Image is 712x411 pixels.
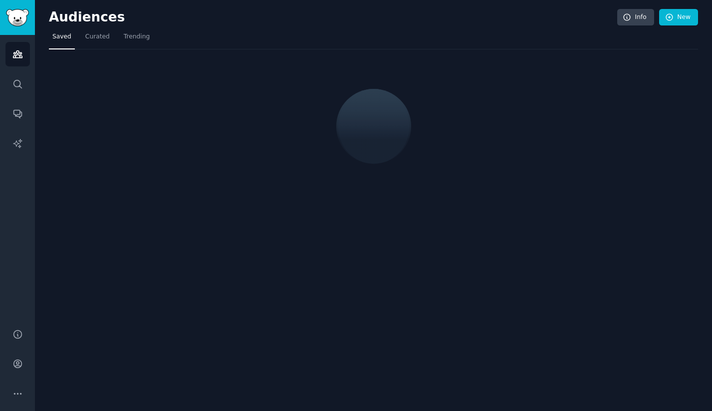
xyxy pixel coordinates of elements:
[659,9,698,26] a: New
[82,29,113,49] a: Curated
[85,32,110,41] span: Curated
[120,29,153,49] a: Trending
[6,9,29,26] img: GummySearch logo
[124,32,150,41] span: Trending
[52,32,71,41] span: Saved
[49,29,75,49] a: Saved
[617,9,654,26] a: Info
[49,9,617,25] h2: Audiences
